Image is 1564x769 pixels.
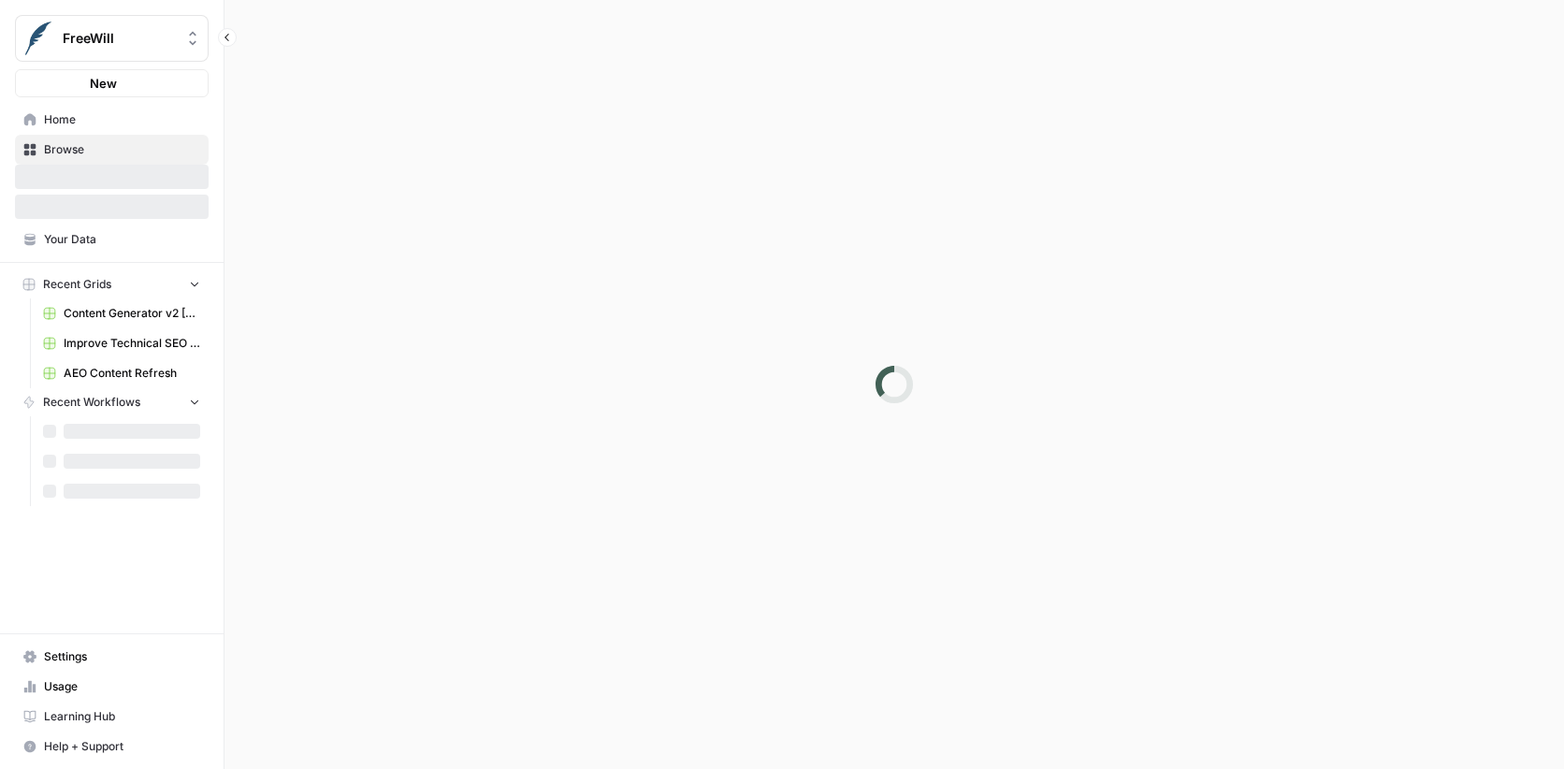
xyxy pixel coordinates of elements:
a: Settings [15,642,209,672]
a: Your Data [15,225,209,254]
button: Recent Grids [15,270,209,298]
span: Recent Grids [43,276,111,293]
span: Content Generator v2 [DRAFT] Test [64,305,200,322]
span: Your Data [44,231,200,248]
span: Improve Technical SEO for Page [64,335,200,352]
a: Improve Technical SEO for Page [35,328,209,358]
span: FreeWill [63,29,176,48]
a: Content Generator v2 [DRAFT] Test [35,298,209,328]
span: Settings [44,648,200,665]
a: Usage [15,672,209,702]
span: Browse [44,141,200,158]
button: Recent Workflows [15,388,209,416]
button: Workspace: FreeWill [15,15,209,62]
a: Home [15,105,209,135]
a: Browse [15,135,209,165]
span: Usage [44,678,200,695]
button: Help + Support [15,732,209,762]
span: AEO Content Refresh [64,365,200,382]
span: New [90,74,117,93]
span: Recent Workflows [43,394,140,411]
img: FreeWill Logo [22,22,55,55]
button: New [15,69,209,97]
a: AEO Content Refresh [35,358,209,388]
span: Learning Hub [44,708,200,725]
span: Home [44,111,200,128]
a: Learning Hub [15,702,209,732]
span: Help + Support [44,738,200,755]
